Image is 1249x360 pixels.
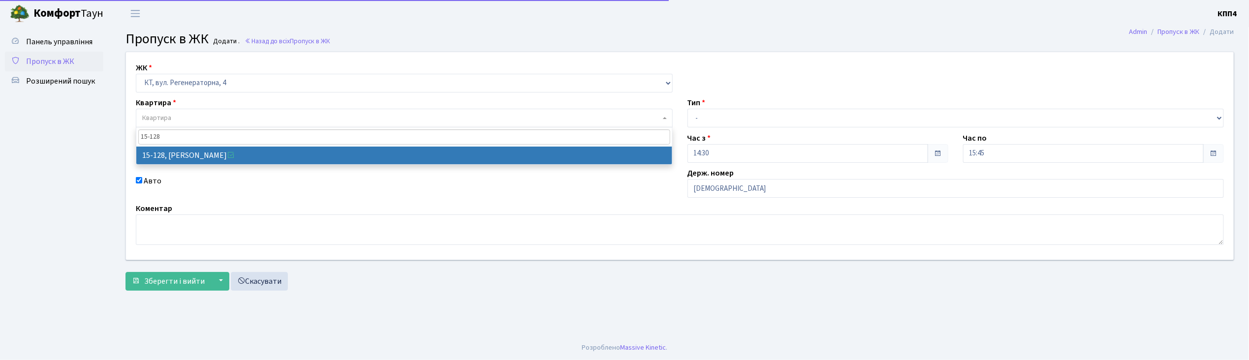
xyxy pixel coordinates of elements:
span: Розширений пошук [26,76,95,87]
span: Пропуск в ЖК [26,56,74,67]
small: Додати . [212,37,240,46]
li: 15-128, [PERSON_NAME] [136,147,672,164]
span: Панель управління [26,36,93,47]
a: Панель управління [5,32,103,52]
label: Держ. номер [687,167,734,179]
a: КПП4 [1218,8,1237,20]
img: logo.png [10,4,30,24]
span: Зберегти і вийти [144,276,205,287]
li: Додати [1200,27,1234,37]
a: Розширений пошук [5,71,103,91]
a: Назад до всіхПропуск в ЖК [245,36,330,46]
a: Пропуск в ЖК [5,52,103,71]
nav: breadcrumb [1115,22,1249,42]
label: Час з [687,132,711,144]
button: Зберегти і вийти [125,272,211,291]
label: Квартира [136,97,176,109]
b: Комфорт [33,5,81,21]
b: КПП4 [1218,8,1237,19]
label: Авто [144,175,161,187]
label: Час по [963,132,987,144]
span: Квартира [142,113,171,123]
input: АА1234АА [687,179,1224,198]
a: Пропуск в ЖК [1158,27,1200,37]
span: Пропуск в ЖК [125,29,209,49]
button: Переключити навігацію [123,5,148,22]
label: ЖК [136,62,152,74]
a: Скасувати [231,272,288,291]
span: Пропуск в ЖК [290,36,330,46]
label: Тип [687,97,706,109]
a: Admin [1129,27,1148,37]
a: Massive Kinetic [620,342,666,353]
label: Коментар [136,203,172,214]
div: Розроблено . [582,342,667,353]
span: Таун [33,5,103,22]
